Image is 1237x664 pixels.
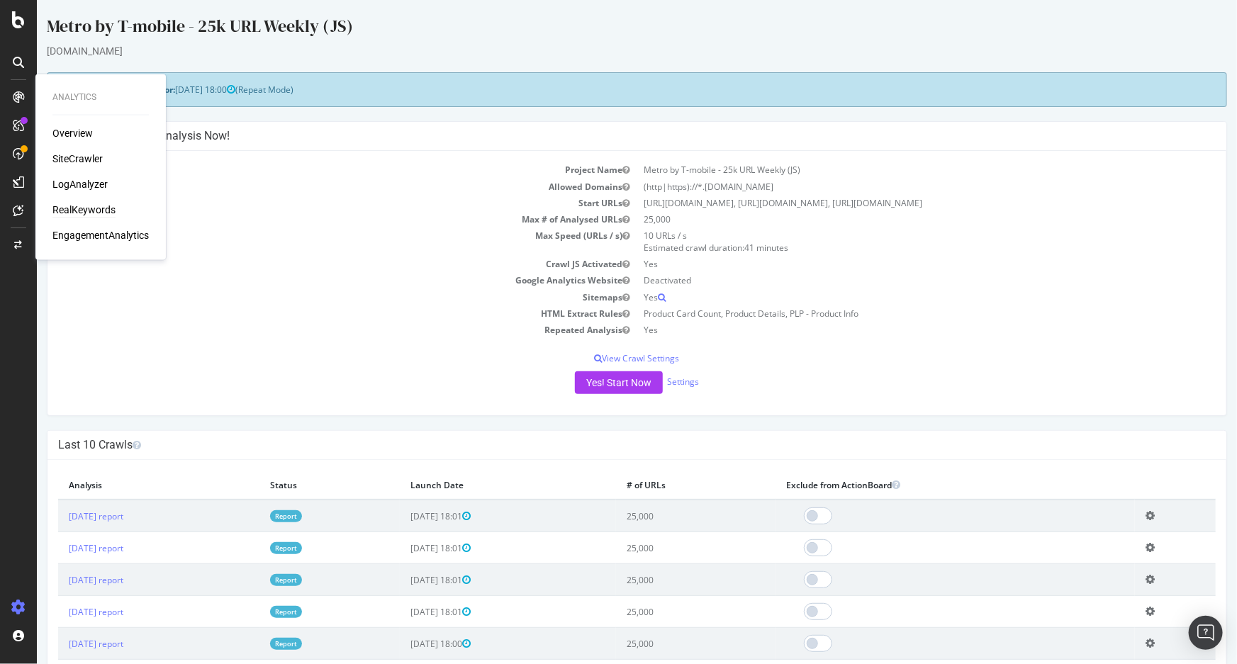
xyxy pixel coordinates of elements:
span: [DATE] 18:01 [374,510,434,522]
button: Yes! Start Now [538,371,626,394]
a: [DATE] report [32,638,86,650]
td: 25,000 [579,628,739,660]
span: [DATE] 18:01 [374,542,434,554]
td: Max Speed (URLs / s) [21,227,600,256]
div: [DOMAIN_NAME] [10,44,1190,58]
a: [DATE] report [32,574,86,586]
p: View Crawl Settings [21,352,1179,364]
td: (http|https)://*.[DOMAIN_NAME] [600,179,1180,195]
strong: Next Launch Scheduled for: [21,84,138,96]
td: Project Name [21,162,600,178]
span: [DATE] 18:00 [138,84,198,96]
div: Open Intercom Messenger [1189,616,1223,650]
td: 25,000 [579,532,739,564]
a: [DATE] report [32,542,86,554]
td: 25,000 [579,564,739,596]
a: Report [233,510,265,522]
td: Google Analytics Website [21,272,600,288]
td: Yes [600,289,1180,305]
td: HTML Extract Rules [21,305,600,322]
th: Status [223,471,364,500]
h4: Configure your New Analysis Now! [21,129,1179,143]
td: 25,000 [600,211,1180,227]
td: 25,000 [579,596,739,628]
td: Deactivated [600,272,1180,288]
th: Analysis [21,471,223,500]
span: [DATE] 18:01 [374,574,434,586]
td: Start URLs [21,195,600,211]
span: [DATE] 18:00 [374,638,434,650]
td: [URL][DOMAIN_NAME], [URL][DOMAIN_NAME], [URL][DOMAIN_NAME] [600,195,1180,211]
td: Product Card Count, Product Details, PLP - Product Info [600,305,1180,322]
th: Launch Date [363,471,579,500]
th: Exclude from ActionBoard [739,471,1098,500]
a: EngagementAnalytics [52,229,149,243]
td: 10 URLs / s Estimated crawl duration: [600,227,1180,256]
h4: Last 10 Crawls [21,438,1179,452]
td: Yes [600,256,1180,272]
span: 41 minutes [708,242,752,254]
span: [DATE] 18:01 [374,606,434,618]
div: (Repeat Mode) [10,72,1190,107]
a: RealKeywords [52,203,116,218]
a: Settings [630,376,662,388]
th: # of URLs [579,471,739,500]
td: 25,000 [579,500,739,532]
td: Allowed Domains [21,179,600,195]
td: Yes [600,322,1180,338]
td: Max # of Analysed URLs [21,211,600,227]
div: Metro by T-mobile - 25k URL Weekly (JS) [10,14,1190,44]
td: Crawl JS Activated [21,256,600,272]
div: Analytics [52,91,149,103]
td: Repeated Analysis [21,322,600,338]
a: Report [233,606,265,618]
a: Report [233,638,265,650]
a: LogAnalyzer [52,178,108,192]
a: SiteCrawler [52,152,103,167]
a: [DATE] report [32,606,86,618]
td: Metro by T-mobile - 25k URL Weekly (JS) [600,162,1180,178]
a: Report [233,542,265,554]
td: Sitemaps [21,289,600,305]
a: [DATE] report [32,510,86,522]
a: Overview [52,127,93,141]
a: Report [233,574,265,586]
